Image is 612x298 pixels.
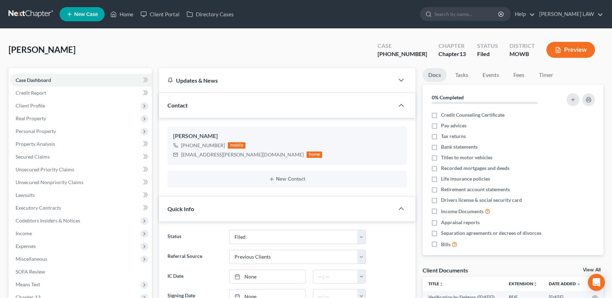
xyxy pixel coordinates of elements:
a: Unsecured Nonpriority Claims [10,176,152,189]
span: Recorded mortgages and deeds [441,165,509,172]
a: Help [511,8,535,21]
input: -- : -- [313,270,358,283]
span: Personal Property [16,128,56,134]
a: Case Dashboard [10,74,152,87]
a: Titleunfold_more [428,281,443,286]
a: Property Analysis [10,138,152,150]
a: Credit Report [10,87,152,99]
a: Executory Contracts [10,202,152,214]
label: IC Date [164,270,226,284]
span: Tax returns [441,133,466,140]
span: Executory Contracts [16,205,61,211]
a: Events [477,68,505,82]
div: Updates & News [167,77,385,84]
a: Extensionunfold_more [509,281,537,286]
span: Drivers license & social security card [441,197,522,204]
input: Search by name... [434,7,499,21]
a: SOFA Review [10,265,152,278]
span: Bills [441,241,451,248]
span: Credit Report [16,90,46,96]
span: Quick Info [167,205,194,212]
a: Directory Cases [183,8,237,21]
div: Chapter [439,42,466,50]
a: Unsecured Priority Claims [10,163,152,176]
span: [PERSON_NAME] [9,44,76,55]
span: Retirement account statements [441,186,510,193]
a: Tasks [450,68,474,82]
a: Home [107,8,137,21]
strong: 0% Completed [432,94,464,100]
a: Client Portal [137,8,183,21]
a: Timer [533,68,559,82]
span: Contact [167,102,188,109]
div: Chapter [439,50,466,58]
div: Open Intercom Messenger [588,274,605,291]
i: unfold_more [533,282,537,286]
span: Case Dashboard [16,77,51,83]
span: Titles to motor vehicles [441,154,492,161]
div: [EMAIL_ADDRESS][PERSON_NAME][DOMAIN_NAME] [181,151,304,158]
div: [PHONE_NUMBER] [181,142,225,149]
span: Separation agreements or decrees of divorces [441,230,541,237]
span: Bank statements [441,143,478,150]
div: Client Documents [423,266,468,274]
span: Lawsuits [16,192,35,198]
span: Secured Claims [16,154,50,160]
span: Miscellaneous [16,256,47,262]
button: Preview [546,42,595,58]
a: Date Added expand_more [549,281,581,286]
span: Means Test [16,281,40,287]
a: View All [583,267,601,272]
div: mobile [228,142,246,149]
div: Status [477,42,498,50]
span: Real Property [16,115,46,121]
span: Unsecured Priority Claims [16,166,74,172]
i: unfold_more [439,282,443,286]
i: expand_more [577,282,581,286]
span: Expenses [16,243,36,249]
label: Referral Source [164,250,226,264]
div: District [509,42,535,50]
a: [PERSON_NAME] LAW [536,8,603,21]
a: Docs [423,68,447,82]
span: New Case [74,12,98,17]
span: Life insurance policies [441,175,490,182]
a: Fees [508,68,530,82]
span: SOFA Review [16,269,45,275]
div: Filed [477,50,498,58]
button: New Contact [173,176,401,182]
span: 13 [459,50,466,57]
a: Secured Claims [10,150,152,163]
span: Unsecured Nonpriority Claims [16,179,83,185]
div: [PERSON_NAME] [173,132,401,140]
label: Status [164,230,226,244]
div: MOWB [509,50,535,58]
span: Codebtors Insiders & Notices [16,217,80,223]
span: Property Analysis [16,141,55,147]
a: None [230,270,305,283]
a: Lawsuits [10,189,152,202]
div: home [307,151,322,158]
span: Client Profile [16,103,45,109]
span: Income [16,230,32,236]
span: Income Documents [441,208,484,215]
span: Credit Counseling Certificate [441,111,505,118]
span: Pay advices [441,122,467,129]
div: [PHONE_NUMBER] [377,50,427,58]
span: Appraisal reports [441,219,480,226]
div: Case [377,42,427,50]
